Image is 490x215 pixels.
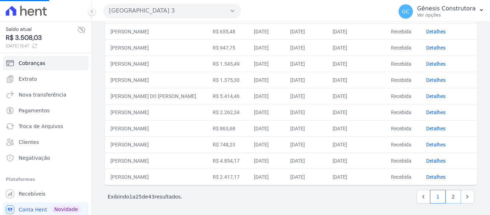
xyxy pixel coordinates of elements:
[385,88,420,104] td: Recebida
[426,93,446,99] a: Detalhes
[19,139,39,146] span: Clientes
[207,56,248,72] td: R$ 1.545,49
[327,136,385,153] td: [DATE]
[284,136,327,153] td: [DATE]
[426,142,446,148] a: Detalhes
[207,153,248,169] td: R$ 4.854,17
[3,103,89,118] a: Pagamentos
[284,169,327,185] td: [DATE]
[105,169,207,185] td: [PERSON_NAME]
[284,39,327,56] td: [DATE]
[385,72,420,88] td: Recebida
[207,39,248,56] td: R$ 947,75
[327,72,385,88] td: [DATE]
[6,175,86,184] div: Plataformas
[108,193,182,200] p: Exibindo a de resultados.
[327,104,385,120] td: [DATE]
[207,88,248,104] td: R$ 5.414,46
[385,23,420,39] td: Recebida
[385,136,420,153] td: Recebida
[105,88,207,104] td: [PERSON_NAME] DO [PERSON_NAME]
[3,187,89,201] a: Recebíveis
[19,60,45,67] span: Cobranças
[416,190,430,204] a: Previous
[327,39,385,56] td: [DATE]
[207,72,248,88] td: R$ 1.375,30
[6,43,77,49] span: [DATE] 15:47
[284,120,327,136] td: [DATE]
[105,56,207,72] td: [PERSON_NAME]
[19,91,66,98] span: Nova transferência
[327,120,385,136] td: [DATE]
[327,169,385,185] td: [DATE]
[385,104,420,120] td: Recebida
[6,33,77,43] span: R$ 3.508,03
[385,56,420,72] td: Recebida
[105,72,207,88] td: [PERSON_NAME]
[207,120,248,136] td: R$ 863,68
[207,23,248,39] td: R$ 655,48
[327,23,385,39] td: [DATE]
[136,194,142,200] span: 25
[51,205,81,213] span: Novidade
[19,107,50,114] span: Pagamentos
[248,169,284,185] td: [DATE]
[105,136,207,153] td: [PERSON_NAME]
[248,39,284,56] td: [DATE]
[446,190,461,204] a: 2
[426,45,446,51] a: Detalhes
[19,206,47,213] span: Conta Hent
[103,4,241,18] button: [GEOGRAPHIC_DATA] 3
[417,5,476,12] p: Gênesis Construtora
[105,104,207,120] td: [PERSON_NAME]
[19,123,63,130] span: Troca de Arquivos
[284,153,327,169] td: [DATE]
[327,56,385,72] td: [DATE]
[248,104,284,120] td: [DATE]
[105,120,207,136] td: [PERSON_NAME]
[284,88,327,104] td: [DATE]
[3,135,89,149] a: Clientes
[207,104,248,120] td: R$ 2.262,34
[284,104,327,120] td: [DATE]
[393,1,490,22] button: GC Gênesis Construtora Ver opções
[207,136,248,153] td: R$ 748,23
[430,190,446,204] a: 1
[426,61,446,67] a: Detalhes
[248,120,284,136] td: [DATE]
[3,119,89,134] a: Troca de Arquivos
[426,158,446,164] a: Detalhes
[426,174,446,180] a: Detalhes
[402,9,409,14] span: GC
[426,29,446,34] a: Detalhes
[19,75,37,83] span: Extrato
[19,154,50,162] span: Negativação
[248,88,284,104] td: [DATE]
[284,72,327,88] td: [DATE]
[385,153,420,169] td: Recebida
[426,126,446,131] a: Detalhes
[248,56,284,72] td: [DATE]
[3,72,89,86] a: Extrato
[426,77,446,83] a: Detalhes
[3,88,89,102] a: Nova transferência
[129,194,132,200] span: 1
[3,56,89,70] a: Cobranças
[19,190,46,197] span: Recebíveis
[284,56,327,72] td: [DATE]
[461,190,474,204] a: Next
[327,153,385,169] td: [DATE]
[105,153,207,169] td: [PERSON_NAME]
[6,25,77,33] span: Saldo atual
[3,151,89,165] a: Negativação
[385,120,420,136] td: Recebida
[248,136,284,153] td: [DATE]
[385,39,420,56] td: Recebida
[148,194,155,200] span: 43
[327,88,385,104] td: [DATE]
[426,109,446,115] a: Detalhes
[207,169,248,185] td: R$ 2.417,17
[248,153,284,169] td: [DATE]
[248,23,284,39] td: [DATE]
[417,12,476,18] p: Ver opções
